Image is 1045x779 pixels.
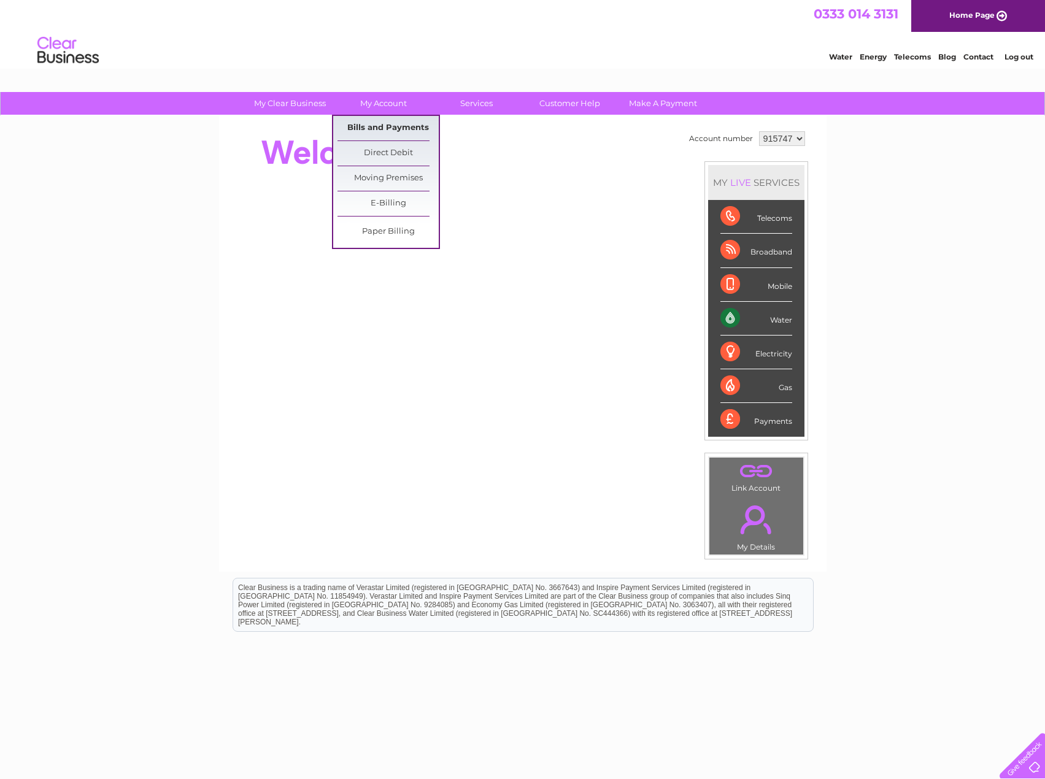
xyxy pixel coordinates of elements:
div: Payments [720,403,792,436]
a: Water [829,52,852,61]
a: Energy [860,52,887,61]
a: Services [426,92,527,115]
a: Direct Debit [337,141,439,166]
td: Account number [686,128,756,149]
div: Clear Business is a trading name of Verastar Limited (registered in [GEOGRAPHIC_DATA] No. 3667643... [233,7,813,59]
a: Bills and Payments [337,116,439,140]
a: 0333 014 3131 [814,6,898,21]
div: Electricity [720,336,792,369]
a: Paper Billing [337,220,439,244]
a: E-Billing [337,191,439,216]
div: Mobile [720,268,792,302]
a: Log out [1005,52,1033,61]
a: Contact [963,52,993,61]
a: . [712,461,800,482]
a: Customer Help [519,92,620,115]
img: logo.png [37,32,99,69]
a: My Clear Business [239,92,341,115]
div: Water [720,302,792,336]
a: . [712,498,800,541]
a: My Account [333,92,434,115]
a: Moving Premises [337,166,439,191]
div: Broadband [720,234,792,267]
a: Make A Payment [612,92,714,115]
a: Telecoms [894,52,931,61]
div: LIVE [728,177,754,188]
div: Telecoms [720,200,792,234]
a: Blog [938,52,956,61]
div: MY SERVICES [708,165,804,200]
div: Gas [720,369,792,403]
td: My Details [709,495,804,555]
td: Link Account [709,457,804,496]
